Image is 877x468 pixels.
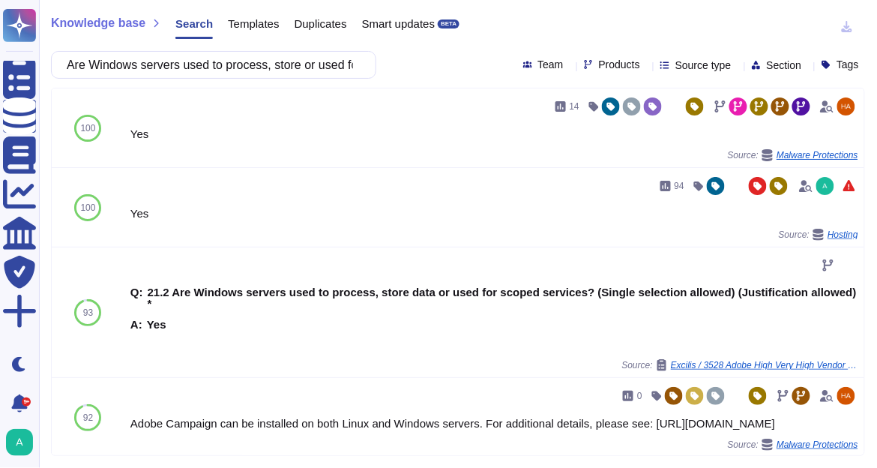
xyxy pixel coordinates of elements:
[767,60,802,70] span: Section
[777,440,858,449] span: Malware Protections
[675,181,684,190] span: 94
[51,17,145,29] span: Knowledge base
[22,397,31,406] div: 9+
[80,203,95,212] span: 100
[538,59,564,70] span: Team
[816,177,834,195] img: user
[599,59,640,70] span: Products
[637,391,642,400] span: 0
[228,18,279,29] span: Templates
[83,413,93,422] span: 92
[80,124,95,133] span: 100
[130,128,858,139] div: Yes
[175,18,213,29] span: Search
[837,97,855,115] img: user
[130,418,858,429] div: Adobe Campaign can be installed on both Linux and Windows servers. For additional details, please...
[148,286,858,309] b: 21.2 Are Windows servers used to process, store data or used for scoped services? (Single selecti...
[438,19,459,28] div: BETA
[130,319,142,330] b: A:
[3,426,43,459] button: user
[675,60,732,70] span: Source type
[362,18,436,29] span: Smart updates
[6,429,33,456] img: user
[828,230,858,239] span: Hosting
[130,286,143,309] b: Q:
[837,387,855,405] img: user
[147,319,166,330] b: Yes
[570,102,579,111] span: 14
[728,439,858,451] span: Source:
[59,52,361,78] input: Search a question or template...
[837,59,859,70] span: Tags
[295,18,347,29] span: Duplicates
[130,208,858,219] div: Yes
[671,361,858,370] span: Excilis / 3528 Adobe High Very High Vendor Template
[728,149,858,161] span: Source:
[83,308,93,317] span: 93
[777,151,858,160] span: Malware Protections
[779,229,858,241] span: Source:
[622,359,858,371] span: Source:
